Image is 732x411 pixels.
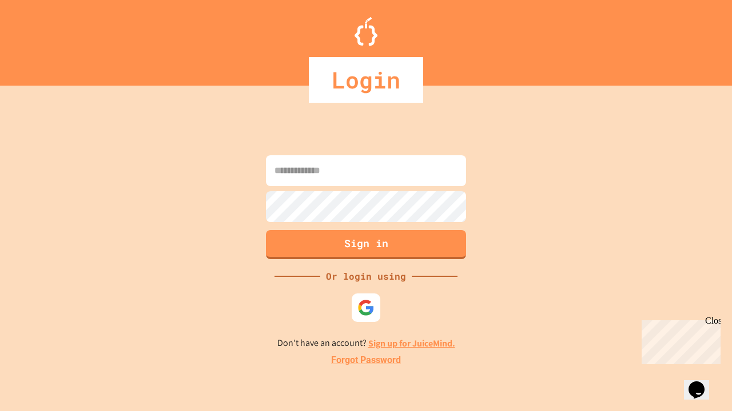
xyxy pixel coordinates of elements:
button: Sign in [266,230,466,259]
div: Login [309,57,423,103]
div: Or login using [320,269,412,283]
a: Forgot Password [331,353,401,367]
a: Sign up for JuiceMind. [368,337,455,349]
iframe: chat widget [684,365,721,400]
iframe: chat widget [637,316,721,364]
img: google-icon.svg [357,299,375,316]
div: Chat with us now!Close [5,5,79,72]
p: Don't have an account? [277,336,455,350]
img: Logo.svg [355,17,377,46]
